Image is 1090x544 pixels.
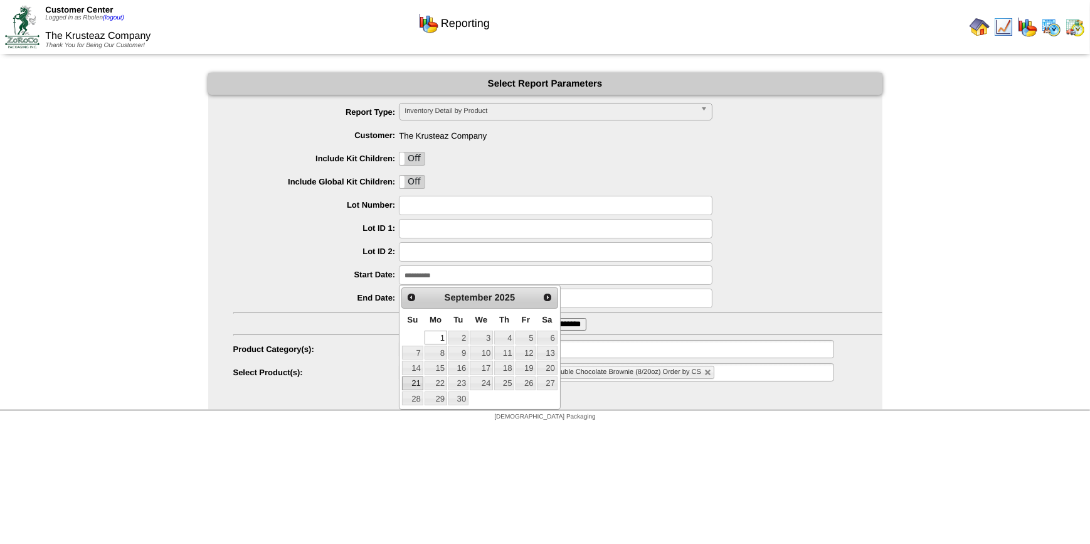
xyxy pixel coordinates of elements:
[448,346,468,360] a: 9
[1041,17,1061,37] img: calendarprod.gif
[495,293,516,303] span: 2025
[5,6,40,48] img: ZoRoCo_Logo(Green%26Foil)%20jpg.webp
[233,293,399,302] label: End Date:
[233,247,399,256] label: Lot ID 2:
[993,17,1013,37] img: line_graph.gif
[537,361,557,375] a: 20
[445,293,492,303] span: September
[448,392,468,405] a: 30
[233,107,399,117] label: Report Type:
[542,292,553,302] span: Next
[494,413,595,420] span: [DEMOGRAPHIC_DATA] Packaging
[448,361,468,375] a: 16
[418,13,438,33] img: graph.gif
[537,331,557,344] a: 6
[537,346,557,360] a: 13
[453,315,463,324] span: Tuesday
[470,331,493,344] a: 3
[425,346,447,360] a: 8
[403,289,420,306] a: Prev
[399,152,425,165] label: Off
[516,361,536,375] a: 19
[494,376,514,390] a: 25
[233,126,882,141] span: The Krusteaz Company
[45,42,145,49] span: Thank You for Being Our Customer!
[425,361,447,375] a: 15
[470,361,493,375] a: 17
[45,14,124,21] span: Logged in as Rbolen
[970,17,990,37] img: home.gif
[537,376,557,390] a: 27
[425,376,447,390] a: 22
[470,376,493,390] a: 24
[233,131,399,140] label: Customer:
[494,346,514,360] a: 11
[1017,17,1037,37] img: graph.gif
[45,5,113,14] span: Customer Center
[475,315,488,324] span: Wednesday
[402,346,423,360] a: 7
[425,331,447,344] a: 1
[470,346,493,360] a: 10
[1065,17,1085,37] img: calendarinout.gif
[233,368,399,377] label: Select Product(s):
[539,289,556,306] a: Next
[542,315,552,324] span: Saturday
[406,292,416,302] span: Prev
[522,315,530,324] span: Friday
[233,344,399,354] label: Product Category(s):
[399,176,425,188] label: Off
[233,200,399,210] label: Lot Number:
[405,104,696,119] span: Inventory Detail by Product
[402,392,423,405] a: 28
[208,73,882,95] div: Select Report Parameters
[103,14,124,21] a: (logout)
[402,376,423,390] a: 21
[399,175,425,189] div: OnOff
[233,154,399,163] label: Include Kit Children:
[402,361,423,375] a: 14
[494,331,514,344] a: 4
[45,31,151,41] span: The Krusteaz Company
[233,177,399,186] label: Include Global Kit Children:
[499,315,509,324] span: Thursday
[516,346,536,360] a: 12
[430,315,442,324] span: Monday
[516,331,536,344] a: 5
[399,152,425,166] div: OnOff
[441,17,490,30] span: Reporting
[516,376,536,390] a: 26
[448,331,468,344] a: 2
[233,270,399,279] label: Start Date:
[448,376,468,390] a: 23
[233,223,399,233] label: Lot ID 1:
[494,361,514,375] a: 18
[407,315,418,324] span: Sunday
[425,392,447,405] a: 29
